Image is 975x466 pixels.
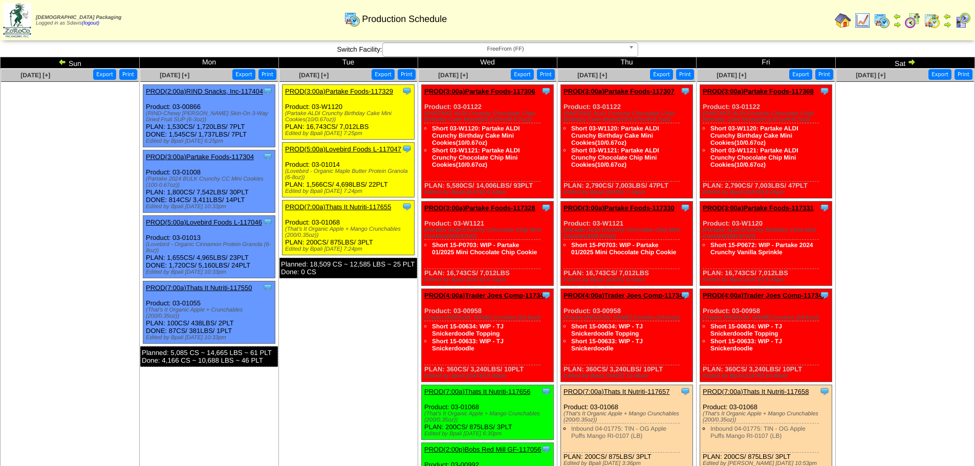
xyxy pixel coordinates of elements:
div: Planned: 5,085 CS ~ 14,665 LBS ~ 61 PLT Done: 4,166 CS ~ 10,688 LBS ~ 46 PLT [140,346,278,367]
div: (Partake ALDI Crunchy Birthday Cake Mini Cookies(10/0.67oz)) [285,110,414,123]
button: Print [676,69,694,80]
div: Product: 03-W1120 PLAN: 16,743CS / 7,012LBS [283,85,415,140]
img: arrowright.gif [943,20,951,29]
img: Tooltip [541,86,551,96]
a: Short 15-00634: WIP - TJ Snickerdoodle Topping [710,323,782,337]
td: Sun [1,57,140,69]
img: line_graph.gif [854,12,871,29]
button: Export [928,69,951,80]
td: Fri [697,57,836,69]
img: Tooltip [263,151,273,162]
a: PROD(4:00a)Trader Joes Comp-117348 [564,292,687,299]
div: (That's It Organic Apple + Crunchables (200/0.35oz)) [146,307,275,319]
img: zoroco-logo-small.webp [3,3,31,37]
div: (Trader [PERSON_NAME] Cookies (24-6oz)) [564,315,692,321]
div: Edited by Bpali [DATE] 6:25pm [703,189,832,195]
td: Sat [836,57,975,69]
div: Product: 03-01055 PLAN: 100CS / 438LBS / 2PLT DONE: 87CS / 381LBS / 1PLT [143,281,275,344]
a: [DATE] [+] [20,72,50,79]
img: Tooltip [402,86,412,96]
a: PROD(7:00a)Thats It Nutriti-117655 [285,203,391,211]
span: [DATE] [+] [438,72,468,79]
a: PROD(3:00a)Partake Foods-117330 [564,204,675,212]
img: arrowleft.gif [893,12,901,20]
a: Short 15-P0703: WIP - Partake 01/2025 Mini Chocolate Chip Cookie [432,241,537,256]
a: PROD(3:00a)Partake Foods-117304 [146,153,254,161]
a: [DATE] [+] [160,72,189,79]
div: (Lovebird - Organic Maple Butter Protein Granola (6-8oz)) [285,168,414,181]
div: Product: 03-01122 PLAN: 5,580CS / 14,006LBS / 93PLT [422,85,554,198]
div: Product: 03-01068 PLAN: 200CS / 875LBS / 3PLT [422,385,554,440]
a: PROD(7:00a)Thats It Nutriti-117658 [703,388,809,395]
a: [DATE] [+] [299,72,329,79]
button: Print [815,69,833,80]
a: Short 15-00633: WIP - TJ Snickerdoodle [571,338,643,352]
a: (logout) [82,20,99,26]
button: Export [93,69,116,80]
img: Tooltip [541,203,551,213]
td: Tue [279,57,418,69]
div: (PARTAKE ALDI Crunchy Chocolate Chip/ Birthday Cake Mixed(10-0.67oz/6-6.7oz)) [564,110,692,123]
a: Inbound 04-01775: TIN - OG Apple Puffs Mango RI-0107 (LB) [571,425,666,439]
a: PROD(4:00a)Trader Joes Comp-117349 [703,292,826,299]
div: Edited by Bpali [DATE] 10:33pm [146,204,275,210]
div: Planned: 18,509 CS ~ 12,585 LBS ~ 25 PLT Done: 0 CS [279,258,417,278]
img: calendarblend.gif [904,12,921,29]
a: PROD(3:00a)Partake Foods-117306 [424,87,535,95]
a: Short 15-P0672: WIP - Partake 2024 Crunchy Vanilla Sprinkle [710,241,813,256]
img: arrowright.gif [893,20,901,29]
div: (Partake ALDI Crunchy Chocolate Chip Mini Cookies(10/0.67oz)) [424,227,553,239]
span: Logged in as Sdavis [36,15,121,26]
div: Product: 03-01122 PLAN: 2,790CS / 7,003LBS / 47PLT [700,85,832,198]
a: Short 03-W1120: Partake ALDI Crunchy Birthday Cake Mini Cookies(10/0.67oz) [432,125,520,146]
div: Product: 03-01013 PLAN: 1,655CS / 4,965LBS / 23PLT DONE: 1,720CS / 5,160LBS / 24PLT [143,216,275,278]
a: PROD(4:00a)Trader Joes Comp-117347 [424,292,548,299]
a: Short 15-00634: WIP - TJ Snickerdoodle Topping [432,323,504,337]
div: Edited by Bpali [DATE] 6:31pm [424,277,553,283]
div: Edited by Bpali [DATE] 10:33pm [146,335,275,341]
a: [DATE] [+] [856,72,885,79]
div: Product: 03-00958 PLAN: 360CS / 3,240LBS / 10PLT [700,289,832,382]
a: Short 15-P0703: WIP - Partake 01/2025 Mini Chocolate Chip Cookie [571,241,676,256]
img: Tooltip [263,86,273,96]
img: Tooltip [263,282,273,293]
img: Tooltip [263,217,273,227]
img: home.gif [835,12,851,29]
div: Edited by Bpali [DATE] 7:25pm [285,130,414,137]
div: Product: 03-01014 PLAN: 1,566CS / 4,698LBS / 22PLT [283,143,415,197]
img: Tooltip [402,144,412,154]
img: Tooltip [680,86,690,96]
a: Short 03-W1121: Partake ALDI Crunchy Chocolate Chip Mini Cookies(10/0.67oz) [710,147,798,168]
img: Tooltip [541,386,551,396]
a: Short 03-W1120: Partake ALDI Crunchy Birthday Cake Mini Cookies(10/0.67oz) [571,125,659,146]
a: PROD(3:00a)Partake Foods-117328 [424,204,535,212]
img: arrowright.gif [907,58,916,66]
button: Print [955,69,972,80]
a: PROD(7:00a)Thats It Nutriti-117550 [146,284,252,292]
button: Print [258,69,276,80]
div: (That's It Organic Apple + Mango Crunchables (200/0.35oz)) [564,411,692,423]
td: Thu [557,57,697,69]
div: (That's It Organic Apple + Mango Crunchables (200/0.35oz)) [285,226,414,238]
a: PROD(2:00p)Bobs Red Mill GF-117056 [424,446,541,453]
div: (That's It Organic Apple + Mango Crunchables (200/0.35oz)) [424,411,553,423]
td: Mon [140,57,279,69]
a: Short 15-00634: WIP - TJ Snickerdoodle Topping [571,323,643,337]
span: Production Schedule [362,14,447,25]
div: (Lovebird - Organic Cinnamon Protein Granola (6-8oz)) [146,241,275,254]
div: Edited by Bpali [DATE] 7:24pm [285,188,414,194]
a: Short 03-W1120: Partake ALDI Crunchy Birthday Cake Mini Cookies(10/0.67oz) [710,125,798,146]
div: Edited by Bpali [DATE] 10:46am [564,373,692,379]
td: Wed [418,57,557,69]
div: Product: 03-01008 PLAN: 1,800CS / 7,542LBS / 30PLT DONE: 814CS / 3,411LBS / 14PLT [143,150,275,213]
img: calendarprod.gif [344,11,360,27]
a: PROD(7:00a)Thats It Nutriti-117657 [564,388,669,395]
a: PROD(5:00a)Lovebird Foods L-117047 [285,145,401,153]
div: Product: 03-00866 PLAN: 1,530CS / 1,720LBS / 7PLT DONE: 1,545CS / 1,737LBS / 7PLT [143,85,275,147]
div: Edited by Bpali [DATE] 10:33pm [146,269,275,275]
button: Print [398,69,416,80]
div: (Partake ALDI Crunchy Chocolate Chip Mini Cookies(10/0.67oz)) [564,227,692,239]
img: Tooltip [680,290,690,300]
